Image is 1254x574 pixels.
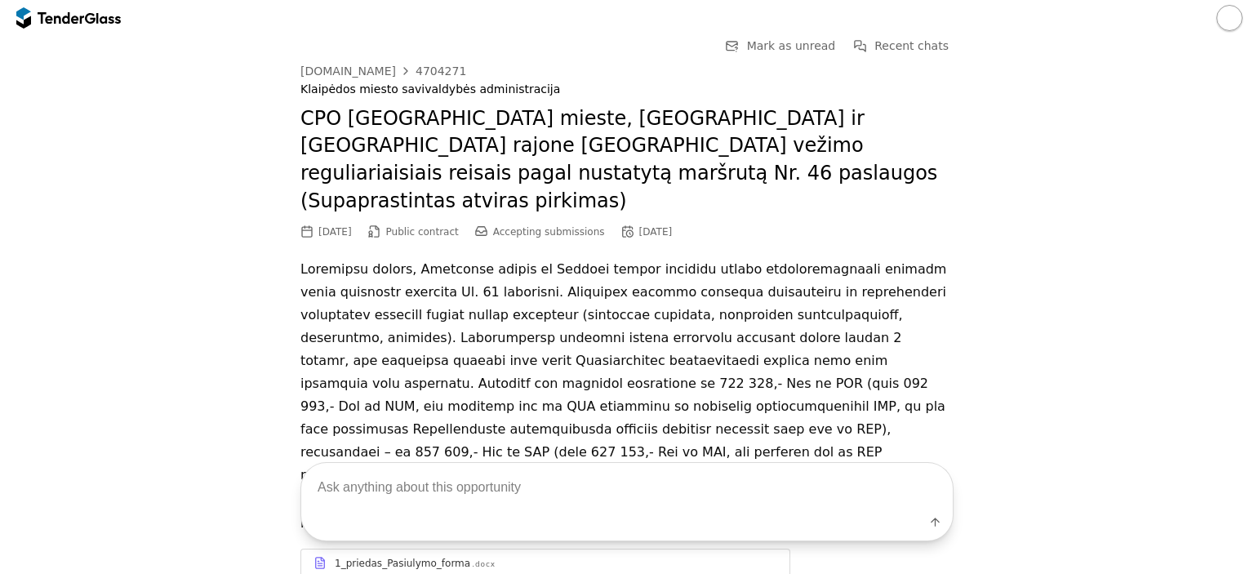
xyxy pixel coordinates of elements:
[300,65,396,77] div: [DOMAIN_NAME]
[493,226,605,238] span: Accepting submissions
[639,226,673,238] div: [DATE]
[747,39,836,52] span: Mark as unread
[848,36,954,56] button: Recent chats
[300,82,954,96] div: Klaipėdos miesto savivaldybės administracija
[300,258,954,532] p: Loremipsu dolors, Ametconse adipis el Seddoei tempor incididu utlabo etdoloremagnaali enimadm ven...
[721,36,841,56] button: Mark as unread
[300,105,954,215] h2: CPO [GEOGRAPHIC_DATA] mieste, [GEOGRAPHIC_DATA] ir [GEOGRAPHIC_DATA] rajone [GEOGRAPHIC_DATA] vež...
[874,39,949,52] span: Recent chats
[416,65,466,77] div: 4704271
[386,226,459,238] span: Public contract
[300,65,466,78] a: [DOMAIN_NAME]4704271
[318,226,352,238] div: [DATE]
